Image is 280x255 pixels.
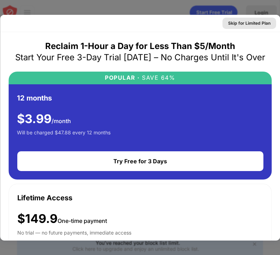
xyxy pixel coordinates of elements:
div: Skip for Limited Plan [228,20,270,27]
div: $149.9 [17,212,107,226]
div: Reclaim 1-Hour a Day for Less Than $5/Month [45,41,235,52]
div: 12 months [17,93,52,103]
div: $ 3.99 [17,112,71,126]
div: POPULAR · [105,74,140,81]
div: No trial — no future payments, immediate access [17,229,131,243]
div: SAVE 64% [140,74,175,81]
span: One-time payment [58,217,107,224]
div: Try Free for 3 Days [113,158,167,165]
div: Lifetime Access [17,193,72,203]
div: Will be charged $47.88 every 12 months [17,129,111,143]
span: /month [52,117,71,125]
div: Start Your Free 3-Day Trial [DATE] – No Charges Until It's Over [15,52,265,63]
